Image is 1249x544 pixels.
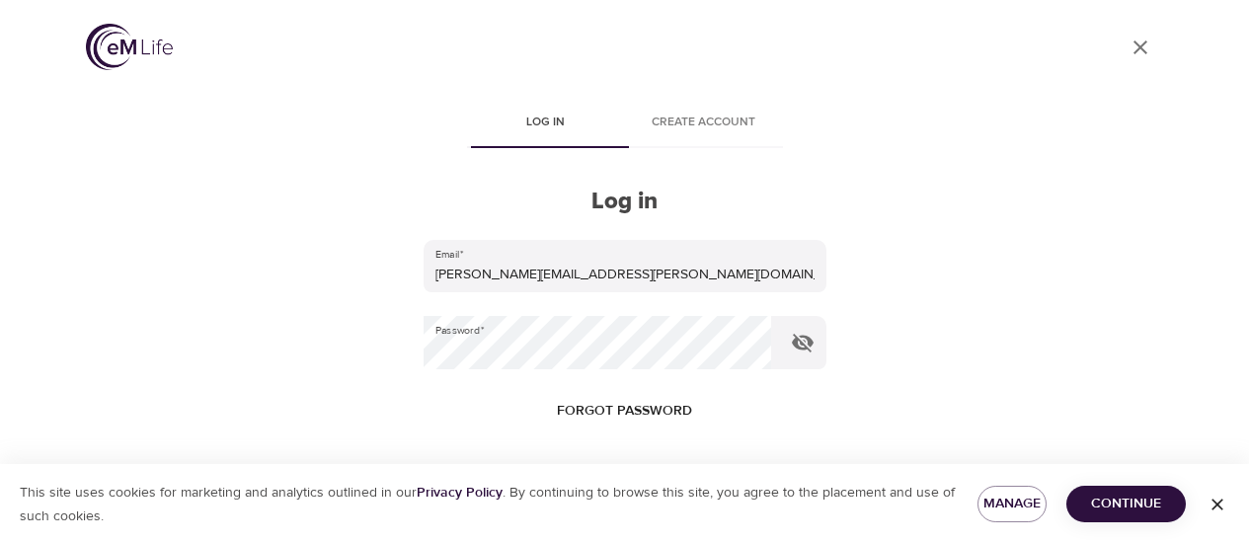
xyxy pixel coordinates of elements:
h2: Log in [424,188,826,216]
a: close [1117,24,1164,71]
button: Continue [1066,486,1186,522]
span: Manage [993,492,1031,516]
button: Manage [977,486,1047,522]
span: Forgot password [557,399,692,424]
span: Continue [1082,492,1170,516]
span: Remember Me [454,463,544,484]
button: Forgot password [549,393,700,429]
div: disabled tabs example [424,101,826,148]
span: Create account [637,113,771,133]
img: logo [86,24,173,70]
a: Privacy Policy [417,484,503,502]
span: Log in [479,113,613,133]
